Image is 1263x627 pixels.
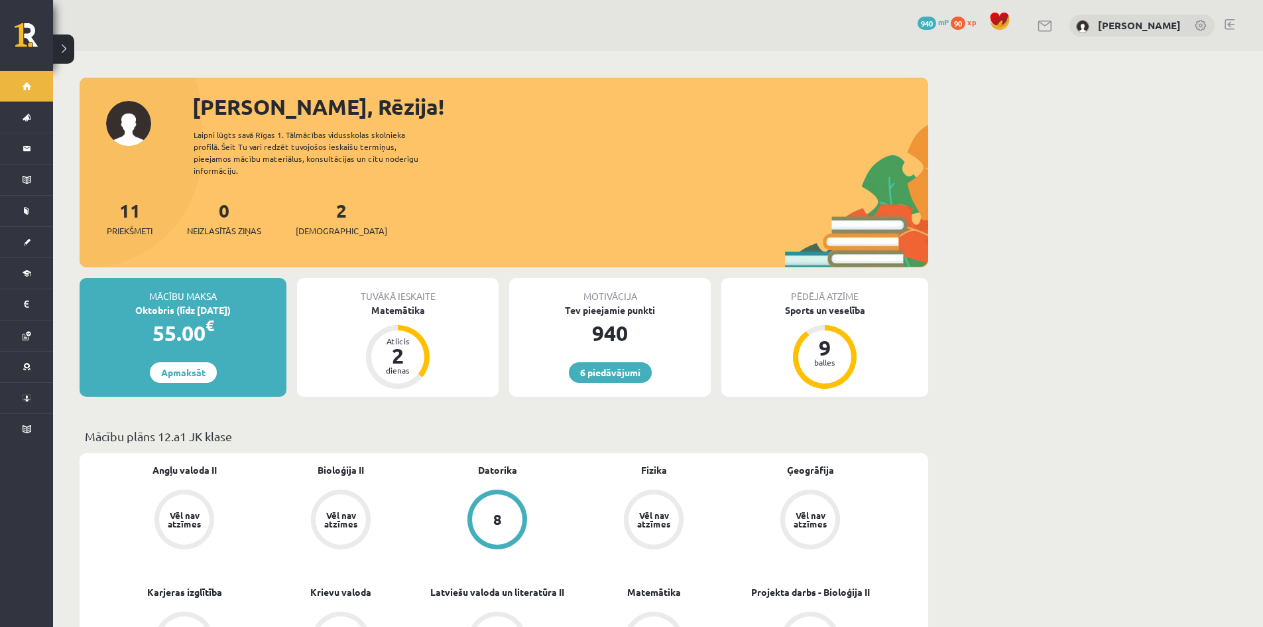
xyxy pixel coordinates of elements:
div: Motivācija [509,278,711,303]
a: Bioloģija II [318,463,364,477]
div: Mācību maksa [80,278,286,303]
a: 0Neizlasītās ziņas [187,198,261,238]
div: dienas [378,366,418,374]
a: Datorika [478,463,517,477]
a: 90 xp [951,17,983,27]
a: Vēl nav atzīmes [263,490,419,552]
span: 90 [951,17,965,30]
div: Vēl nav atzīmes [635,511,672,528]
a: 940 mP [918,17,949,27]
a: Apmaksāt [150,362,217,383]
div: Vēl nav atzīmes [792,511,829,528]
a: Rīgas 1. Tālmācības vidusskola [15,23,53,56]
a: Latviešu valoda un literatūra II [430,585,564,599]
a: Projekta darbs - Bioloģija II [751,585,870,599]
div: Tev pieejamie punkti [509,303,711,317]
div: Vēl nav atzīmes [322,511,359,528]
div: 9 [805,337,845,358]
a: 8 [419,490,575,552]
div: [PERSON_NAME], Rēzija! [192,91,928,123]
a: Angļu valoda II [152,463,217,477]
a: Matemātika Atlicis 2 dienas [297,303,499,391]
span: Priekšmeti [107,224,152,238]
a: Krievu valoda [310,585,371,599]
a: Fizika [641,463,667,477]
a: Matemātika [627,585,681,599]
a: 6 piedāvājumi [569,362,652,383]
span: 940 [918,17,936,30]
img: Rēzija Gerenovska [1076,20,1089,33]
div: balles [805,358,845,366]
div: Atlicis [378,337,418,345]
span: Neizlasītās ziņas [187,224,261,238]
span: mP [938,17,949,27]
a: Vēl nav atzīmes [575,490,732,552]
span: xp [967,17,976,27]
div: Laipni lūgts savā Rīgas 1. Tālmācības vidusskolas skolnieka profilā. Šeit Tu vari redzēt tuvojošo... [194,129,442,176]
span: € [206,316,214,335]
div: Oktobris (līdz [DATE]) [80,303,286,317]
span: [DEMOGRAPHIC_DATA] [296,224,387,238]
div: Tuvākā ieskaite [297,278,499,303]
a: Vēl nav atzīmes [106,490,263,552]
div: Vēl nav atzīmes [166,511,203,528]
a: Ģeogrāfija [787,463,834,477]
div: Sports un veselība [721,303,928,317]
a: 2[DEMOGRAPHIC_DATA] [296,198,387,238]
a: 11Priekšmeti [107,198,152,238]
div: 2 [378,345,418,366]
div: 940 [509,317,711,349]
a: Karjeras izglītība [147,585,222,599]
div: Matemātika [297,303,499,317]
div: 55.00 [80,317,286,349]
div: 8 [493,512,502,527]
a: Vēl nav atzīmes [732,490,888,552]
p: Mācību plāns 12.a1 JK klase [85,427,923,445]
a: [PERSON_NAME] [1098,19,1181,32]
a: Sports un veselība 9 balles [721,303,928,391]
div: Pēdējā atzīme [721,278,928,303]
